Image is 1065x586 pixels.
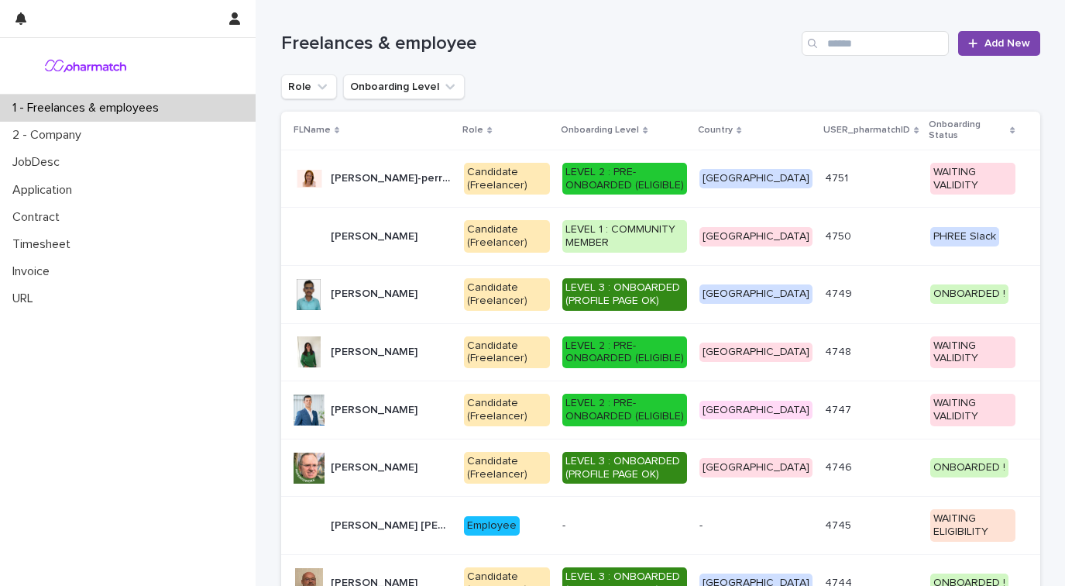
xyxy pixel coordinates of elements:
[984,38,1030,49] span: Add New
[6,210,72,225] p: Contract
[331,343,421,359] p: [PERSON_NAME]
[699,169,812,188] div: [GEOGRAPHIC_DATA]
[825,227,854,243] p: 4750
[464,516,520,536] div: Employee
[825,343,854,359] p: 4748
[825,401,854,417] p: 4747
[294,122,331,139] p: FLName
[562,163,687,195] div: LEVEL 2 : PRE-ONBOARDED (ELIGIBLE)
[930,394,1015,426] div: WAITING VALIDITY
[12,50,159,81] img: anz9PzICT9Sm7jNukbLd
[281,439,1040,497] tr: [PERSON_NAME][PERSON_NAME] Candidate (Freelancer)LEVEL 3 : ONBOARDED (PROFILE PAGE OK)[GEOGRAPHIC...
[464,336,550,369] div: Candidate (Freelancer)
[699,284,812,304] div: [GEOGRAPHIC_DATA]
[698,122,733,139] p: Country
[6,128,94,143] p: 2 - Company
[825,284,855,301] p: 4749
[825,516,854,533] p: 4745
[6,183,84,198] p: Application
[331,169,455,185] p: Cécile Droz-perroteau
[699,519,812,533] p: -
[281,208,1040,266] tr: [PERSON_NAME][PERSON_NAME] Candidate (Freelancer)LEVEL 1 : COMMUNITY MEMBER[GEOGRAPHIC_DATA]47504...
[464,452,550,484] div: Candidate (Freelancer)
[281,381,1040,439] tr: [PERSON_NAME][PERSON_NAME] Candidate (Freelancer)LEVEL 2 : PRE-ONBOARDED (ELIGIBLE)[GEOGRAPHIC_DA...
[281,323,1040,381] tr: [PERSON_NAME][PERSON_NAME] Candidate (Freelancer)LEVEL 2 : PRE-ONBOARDED (ELIGIBLE)[GEOGRAPHIC_DA...
[825,458,855,474] p: 4746
[343,74,465,99] button: Onboarding Level
[930,336,1015,369] div: WAITING VALIDITY
[464,394,550,426] div: Candidate (Freelancer)
[331,458,421,474] p: [PERSON_NAME]
[6,101,171,115] p: 1 - Freelances & employees
[930,227,999,246] div: PHREE Slack
[929,116,1007,145] p: Onboarding Status
[331,516,455,533] p: Berenger Reynaud-cleyet
[464,163,550,195] div: Candidate (Freelancer)
[562,452,687,484] div: LEVEL 3 : ONBOARDED (PROFILE PAGE OK)
[562,394,687,426] div: LEVEL 2 : PRE-ONBOARDED (ELIGIBLE)
[6,237,83,252] p: Timesheet
[699,343,812,362] div: [GEOGRAPHIC_DATA]
[462,122,483,139] p: Role
[464,278,550,311] div: Candidate (Freelancer)
[281,33,796,55] h1: Freelances & employee
[930,284,1008,304] div: ONBOARDED !
[699,227,812,246] div: [GEOGRAPHIC_DATA]
[699,401,812,420] div: [GEOGRAPHIC_DATA]
[281,497,1040,555] tr: [PERSON_NAME] [PERSON_NAME][PERSON_NAME] [PERSON_NAME] Employee--47454745 WAITING ELIGIBILITY
[6,155,72,170] p: JobDesc
[331,227,421,243] p: [PERSON_NAME]
[331,284,421,301] p: [PERSON_NAME]
[562,220,687,253] div: LEVEL 1 : COMMUNITY MEMBER
[958,31,1039,56] a: Add New
[823,122,910,139] p: USER_pharmatchID
[6,291,46,306] p: URL
[281,150,1040,208] tr: [PERSON_NAME]-perroteau[PERSON_NAME]-perroteau Candidate (Freelancer)LEVEL 2 : PRE-ONBOARDED (ELI...
[562,519,687,533] p: -
[562,278,687,311] div: LEVEL 3 : ONBOARDED (PROFILE PAGE OK)
[281,74,337,99] button: Role
[930,458,1008,477] div: ONBOARDED !
[464,220,550,253] div: Candidate (Freelancer)
[6,264,62,279] p: Invoice
[562,336,687,369] div: LEVEL 2 : PRE-ONBOARDED (ELIGIBLE)
[930,163,1015,195] div: WAITING VALIDITY
[281,265,1040,323] tr: [PERSON_NAME][PERSON_NAME] Candidate (Freelancer)LEVEL 3 : ONBOARDED (PROFILE PAGE OK)[GEOGRAPHIC...
[825,169,851,185] p: 4751
[802,31,949,56] input: Search
[331,401,421,417] p: [PERSON_NAME]
[699,458,812,477] div: [GEOGRAPHIC_DATA]
[561,122,639,139] p: Onboarding Level
[930,509,1015,542] div: WAITING ELIGIBILITY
